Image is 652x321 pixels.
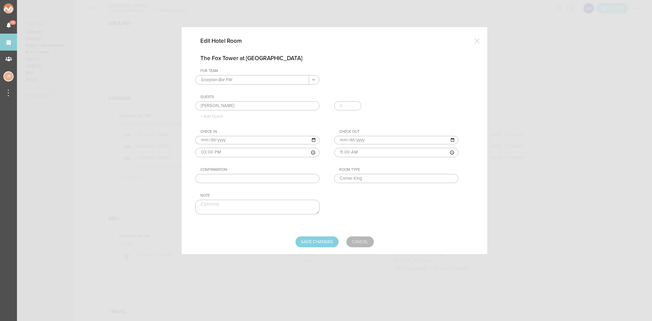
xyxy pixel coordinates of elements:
[3,71,14,82] div: Jessica Smith
[195,114,223,119] a: + Add Guest
[3,3,42,14] img: NOMAD
[339,167,458,172] div: Room Type
[200,69,320,73] div: For Team
[195,55,460,69] h4: The Fox Tower at [GEOGRAPHIC_DATA]
[309,75,319,84] button: .
[200,95,474,100] div: Guests
[334,148,458,157] input: ––:–– ––
[195,114,223,119] p: + Add Guest
[195,101,320,111] input: Guest Name
[339,129,458,134] div: Check Out
[295,236,339,247] input: Save Changes
[346,236,374,247] a: Cancel
[196,75,309,84] input: Select a Team (Required)
[200,37,252,44] h4: Edit Hotel Room
[10,20,16,25] span: 18
[200,193,320,198] div: Note
[195,148,320,157] input: ––:–– ––
[200,167,320,172] div: Confirmation
[200,129,320,134] div: Check In
[334,101,361,111] input: 0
